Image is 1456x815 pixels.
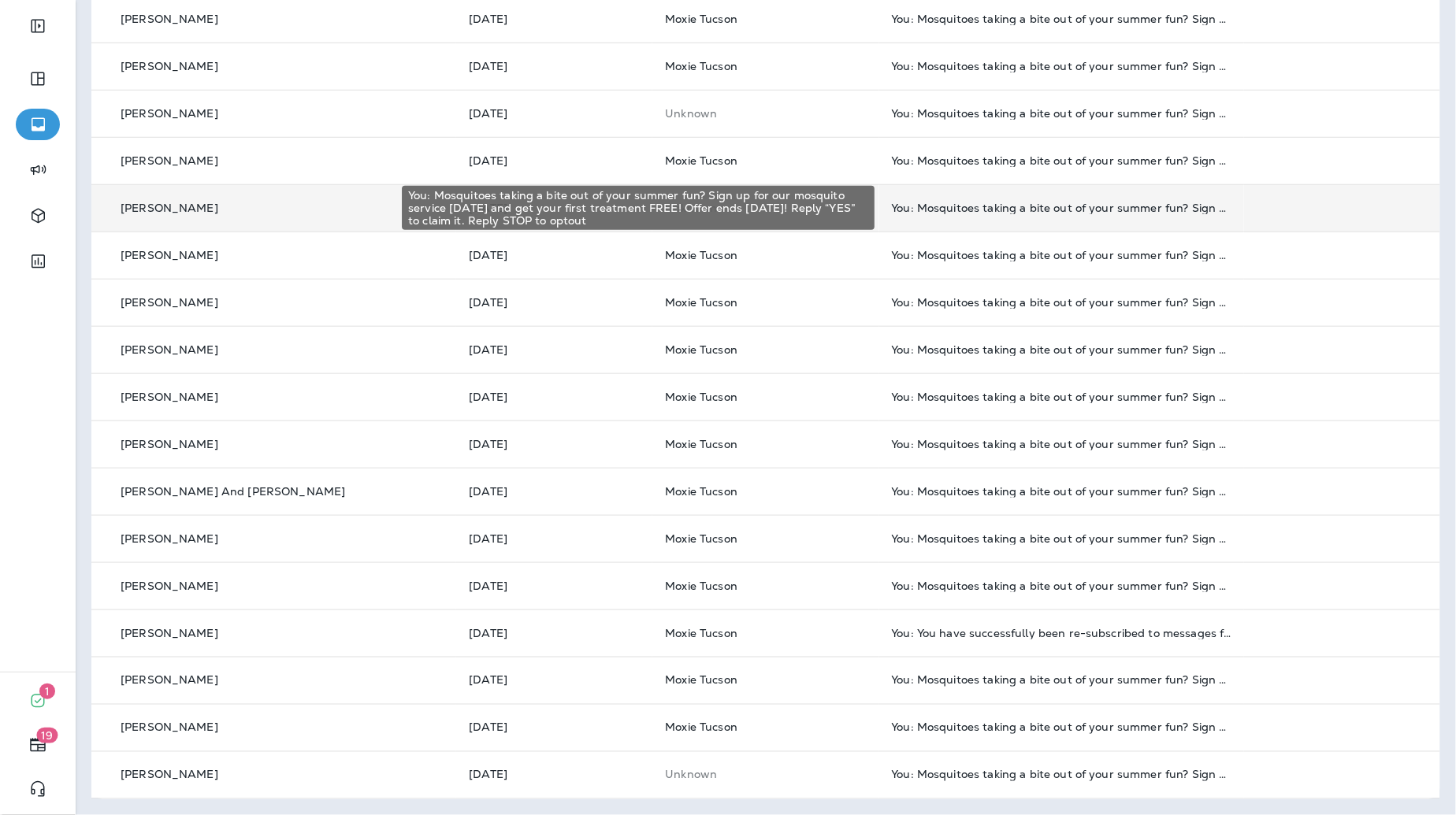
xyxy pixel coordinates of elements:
[892,107,1231,120] div: You: Mosquitoes taking a bite out of your summer fun? Sign up for our mosquito service today and ...
[402,186,875,230] div: You: Mosquitoes taking a bite out of your summer fun? Sign up for our mosquito service [DATE] and...
[16,729,60,761] button: 19
[469,769,640,781] p: Jul 24, 2025 03:11 PM
[121,154,218,167] p: [PERSON_NAME]
[469,721,640,734] p: Jul 24, 2025 03:11 PM
[665,390,737,404] span: Moxie Tucson
[665,721,737,735] span: Moxie Tucson
[121,438,218,450] p: [PERSON_NAME]
[121,343,218,356] p: [PERSON_NAME]
[665,248,737,262] span: Moxie Tucson
[665,769,866,781] p: This customer does not have a last location and the phone number they messaged is not assigned to...
[121,249,218,261] p: [PERSON_NAME]
[665,532,737,546] span: Moxie Tucson
[469,343,640,356] p: Jul 24, 2025 03:12 PM
[121,13,218,25] p: [PERSON_NAME]
[121,202,218,214] p: [PERSON_NAME]
[469,60,640,72] p: Jul 24, 2025 03:13 PM
[892,296,1231,309] div: You: Mosquitoes taking a bite out of your summer fun? Sign up for our mosquito service today and ...
[892,154,1231,167] div: You: Mosquitoes taking a bite out of your summer fun? Sign up for our mosquito service today and ...
[469,296,640,309] p: Jul 24, 2025 03:12 PM
[469,532,640,545] p: Jul 24, 2025 03:11 PM
[469,438,640,450] p: Jul 24, 2025 03:12 PM
[121,60,218,72] p: [PERSON_NAME]
[469,580,640,592] p: Jul 24, 2025 03:11 PM
[892,721,1231,734] div: You: Mosquitoes taking a bite out of your summer fun? Sign up for our mosquito service today and ...
[469,627,640,639] p: Jul 24, 2025 03:11 PM
[892,769,1231,781] div: You: Mosquitoes taking a bite out of your summer fun? Sign up for our mosquito service today and ...
[121,107,218,120] p: [PERSON_NAME]
[16,10,60,42] button: Expand Sidebar
[665,12,737,26] span: Moxie Tucson
[892,202,1231,214] div: You: Mosquitoes taking a bite out of your summer fun? Sign up for our mosquito service today and ...
[469,13,640,25] p: Jul 24, 2025 03:13 PM
[121,485,345,498] p: [PERSON_NAME] And [PERSON_NAME]
[469,154,640,167] p: Jul 24, 2025 03:13 PM
[469,391,640,403] p: Jul 24, 2025 03:12 PM
[665,579,737,593] span: Moxie Tucson
[892,438,1231,450] div: You: Mosquitoes taking a bite out of your summer fun? Sign up for our mosquito service today and ...
[665,154,737,168] span: Moxie Tucson
[665,437,737,451] span: Moxie Tucson
[892,249,1231,261] div: You: Mosquitoes taking a bite out of your summer fun? Sign up for our mosquito service today and ...
[121,769,218,781] p: [PERSON_NAME]
[469,107,640,120] p: Jul 24, 2025 03:13 PM
[39,683,55,699] span: 1
[892,674,1231,687] div: You: Mosquitoes taking a bite out of your summer fun? Sign up for our mosquito service today and ...
[892,485,1231,498] div: You: Mosquitoes taking a bite out of your summer fun? Sign up for our mosquito service today and ...
[121,532,218,545] p: [PERSON_NAME]
[37,728,58,743] span: 19
[121,580,218,592] p: [PERSON_NAME]
[121,391,218,403] p: [PERSON_NAME]
[892,13,1231,25] div: You: Mosquitoes taking a bite out of your summer fun? Sign up for our mosquito service today and ...
[892,532,1231,545] div: You: Mosquitoes taking a bite out of your summer fun? Sign up for our mosquito service today and ...
[469,674,640,687] p: Jul 24, 2025 03:11 PM
[665,107,866,120] p: This customer does not have a last location and the phone number they messaged is not assigned to...
[121,721,218,734] p: [PERSON_NAME]
[16,685,60,717] button: 1
[892,60,1231,72] div: You: Mosquitoes taking a bite out of your summer fun? Sign up for our mosquito service today and ...
[892,391,1231,403] div: You: Mosquitoes taking a bite out of your summer fun? Sign up for our mosquito service today and ...
[892,580,1231,592] div: You: Mosquitoes taking a bite out of your summer fun? Sign up for our mosquito service today and ...
[121,296,218,309] p: [PERSON_NAME]
[892,343,1231,356] div: You: Mosquitoes taking a bite out of your summer fun? Sign up for our mosquito service today and ...
[892,627,1231,639] div: You: You have successfully been re-subscribed to messages from Moxie Pest Control - Tucson. Reply...
[469,249,640,261] p: Jul 24, 2025 03:13 PM
[665,59,737,73] span: Moxie Tucson
[469,485,640,498] p: Jul 24, 2025 03:11 PM
[665,626,737,640] span: Moxie Tucson
[665,343,737,357] span: Moxie Tucson
[665,484,737,498] span: Moxie Tucson
[665,673,737,687] span: Moxie Tucson
[121,627,218,639] p: [PERSON_NAME]
[665,295,737,309] span: Moxie Tucson
[121,674,218,687] p: [PERSON_NAME]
